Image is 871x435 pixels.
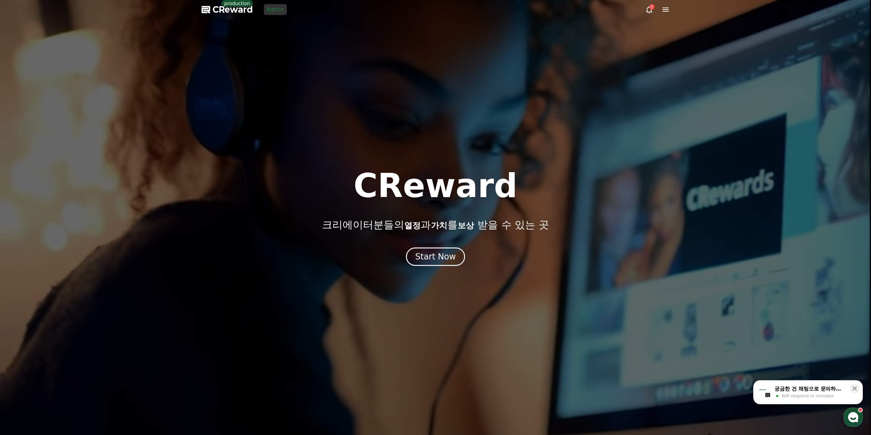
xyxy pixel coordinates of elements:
span: 열정 [404,221,421,230]
button: Start Now [406,247,465,266]
p: 크리에이터분들의 과 를 받을 수 있는 곳 [322,219,549,231]
a: Messages [45,217,88,234]
a: Start Now [406,254,465,261]
div: 2 [649,4,655,10]
h1: CReward [354,169,517,202]
span: Home [17,227,29,233]
span: Messages [57,228,77,233]
a: Home [2,217,45,234]
a: Admin [264,4,287,15]
div: Start Now [415,251,456,262]
a: CReward [202,4,253,15]
a: Settings [88,217,131,234]
a: 2 [645,5,653,14]
span: Settings [101,227,118,233]
span: CReward [213,4,253,15]
span: 보상 [458,221,474,230]
span: 가치 [431,221,447,230]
